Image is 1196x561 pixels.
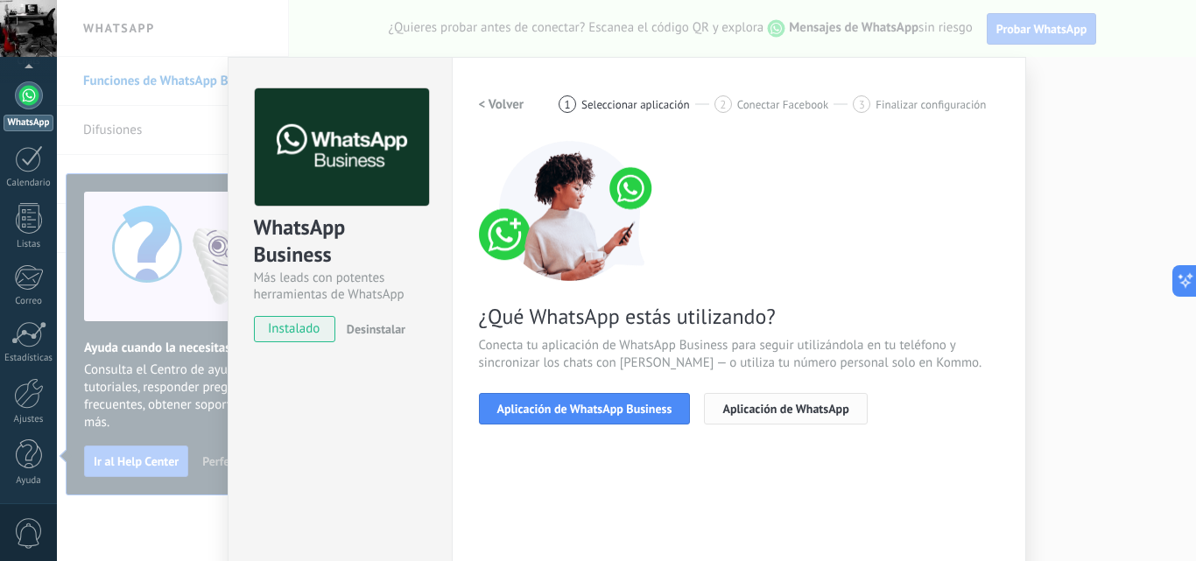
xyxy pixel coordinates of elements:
[340,316,405,342] button: Desinstalar
[876,98,986,111] span: Finalizar configuración
[255,88,429,207] img: logo_main.png
[479,88,524,120] button: < Volver
[704,393,867,424] button: Aplicación de WhatsApp
[565,97,571,112] span: 1
[479,96,524,113] h2: < Volver
[4,475,54,487] div: Ayuda
[254,270,426,303] div: Más leads con potentes herramientas de WhatsApp
[4,239,54,250] div: Listas
[255,316,334,342] span: instalado
[479,141,663,281] img: connect number
[479,303,999,330] span: ¿Qué WhatsApp estás utilizando?
[4,414,54,425] div: Ajustes
[479,337,999,372] span: Conecta tu aplicación de WhatsApp Business para seguir utilizándola en tu teléfono y sincronizar ...
[737,98,829,111] span: Conectar Facebook
[479,393,691,424] button: Aplicación de WhatsApp Business
[859,97,865,112] span: 3
[4,178,54,189] div: Calendario
[720,97,726,112] span: 2
[4,296,54,307] div: Correo
[254,214,426,270] div: WhatsApp Business
[347,321,405,337] span: Desinstalar
[497,403,672,415] span: Aplicación de WhatsApp Business
[581,98,690,111] span: Seleccionar aplicación
[722,403,848,415] span: Aplicación de WhatsApp
[4,115,53,131] div: WhatsApp
[4,353,54,364] div: Estadísticas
